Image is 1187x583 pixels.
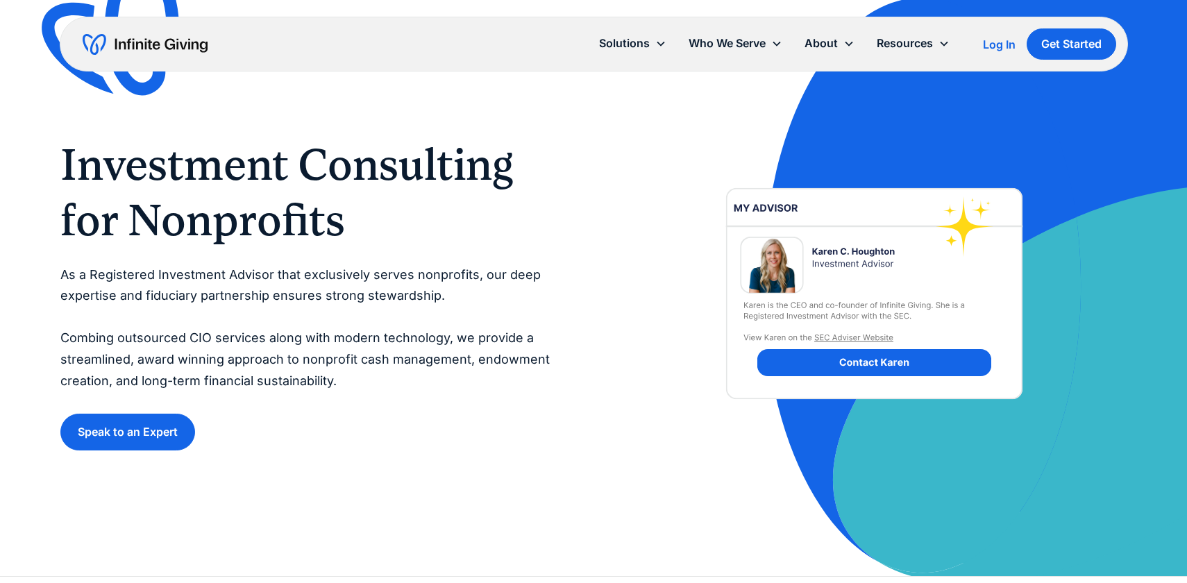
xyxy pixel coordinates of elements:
[877,34,933,53] div: Resources
[60,264,566,392] p: As a Registered Investment Advisor that exclusively serves nonprofits, our deep expertise and fid...
[689,34,766,53] div: Who We Serve
[677,28,793,58] div: Who We Serve
[805,34,838,53] div: About
[793,28,866,58] div: About
[599,34,650,53] div: Solutions
[60,414,195,450] a: Speak to an Expert
[689,133,1060,454] img: investment-advisor-nonprofit-financial
[83,33,208,56] a: home
[588,28,677,58] div: Solutions
[866,28,961,58] div: Resources
[983,36,1016,53] a: Log In
[983,39,1016,50] div: Log In
[1027,28,1116,60] a: Get Started
[60,137,566,248] h1: Investment Consulting for Nonprofits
